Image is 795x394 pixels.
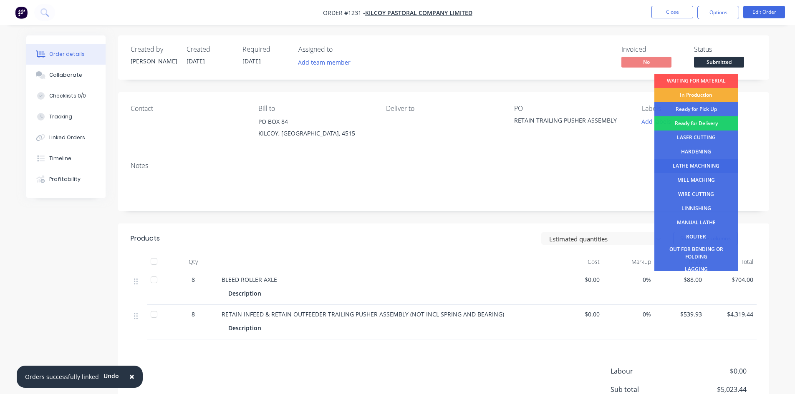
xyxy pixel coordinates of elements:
div: LASER CUTTING [654,130,738,145]
span: $0.00 [684,366,746,376]
div: Labels [642,105,756,113]
div: Profitability [49,176,81,183]
span: [DATE] [187,57,205,65]
span: $704.00 [709,275,753,284]
span: Order #1231 - [323,9,365,17]
div: Order details [49,50,85,58]
div: Description [228,287,265,299]
button: Checklists 0/0 [26,85,106,106]
div: Notes [131,162,757,170]
div: Products [131,233,160,243]
div: Deliver to [386,105,500,113]
div: WIRE CUTTING [654,187,738,201]
div: Markup [603,253,654,270]
div: Qty [168,253,218,270]
span: $88.00 [658,275,702,284]
div: HARDENING [654,145,738,159]
div: Checklists 0/0 [49,92,86,100]
button: Options [697,6,739,19]
div: Bill to [258,105,373,113]
span: $0.00 [555,275,600,284]
div: Created by [131,45,177,53]
div: MILL MACHING [654,173,738,187]
div: LAGGING [654,262,738,276]
div: Assigned to [298,45,382,53]
div: ROUTER [654,230,738,244]
button: Collaborate [26,65,106,85]
div: Ready for Pick Up [654,102,738,116]
button: Linked Orders [26,127,106,148]
button: Timeline [26,148,106,169]
button: Profitability [26,169,106,190]
span: $539.93 [658,310,702,319]
div: LATHE MACHINING [654,159,738,173]
span: RETAIN INFEED & RETAIN OUTFEEDER TRAILING PUSHER ASSEMBLY (NOT INCL SPRING AND BEARING) [222,310,504,318]
button: Close [651,6,693,18]
span: Submitted [694,57,744,67]
button: Submitted [694,57,744,69]
div: RETAIN TRAILING PUSHER ASSEMBLY [514,116,618,128]
div: PO BOX 84KILCOY, [GEOGRAPHIC_DATA], 4515 [258,116,373,143]
div: Contact [131,105,245,113]
span: BLEED ROLLER AXLE [222,276,277,284]
button: Order details [26,44,106,65]
div: WAITING FOR MATERIAL [654,74,738,88]
div: LINNISHING [654,201,738,216]
div: PO [514,105,628,113]
span: [DATE] [242,57,261,65]
div: OUT FOR BENDING OR FOLDING [654,244,738,262]
button: Close [121,367,143,387]
span: 0% [606,310,651,319]
div: Status [694,45,757,53]
span: 0% [606,275,651,284]
span: 8 [192,275,195,284]
div: Cost [552,253,603,270]
span: 8 [192,310,195,319]
div: Description [228,322,265,334]
div: MANUAL LATHE [654,216,738,230]
div: Orders successfully linked [25,372,99,381]
div: Invoiced [621,45,684,53]
div: PO BOX 84 [258,116,373,128]
div: Created [187,45,232,53]
span: $4,319.44 [709,310,753,319]
div: Tracking [49,113,72,120]
div: In Production [654,88,738,102]
button: Edit Order [743,6,785,18]
span: Labour [611,366,685,376]
a: KILCOY PASTORAL COMPANY LIMITED [365,9,472,17]
div: Required [242,45,288,53]
div: Linked Orders [49,134,85,141]
button: Add team member [298,57,355,68]
div: [PERSON_NAME] [131,57,177,65]
span: $0.00 [555,310,600,319]
div: Collaborate [49,71,82,79]
button: Add team member [293,57,355,68]
div: KILCOY, [GEOGRAPHIC_DATA], 4515 [258,128,373,139]
button: Tracking [26,106,106,127]
button: Add labels [637,116,676,127]
div: Timeline [49,155,71,162]
div: Ready for Delivery [654,116,738,130]
span: × [129,371,134,382]
button: Undo [99,370,124,382]
span: No [621,57,671,67]
img: Factory [15,6,28,19]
